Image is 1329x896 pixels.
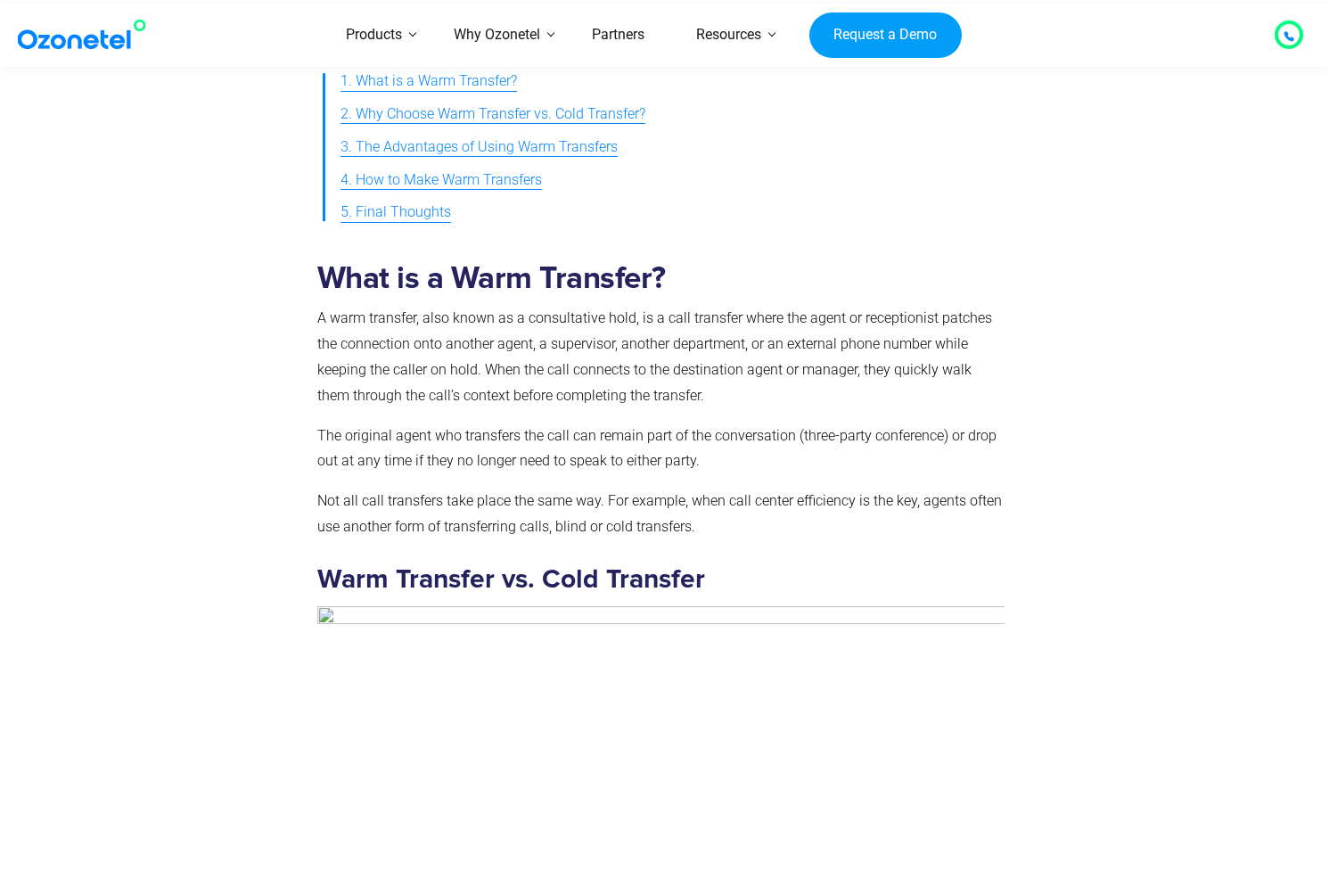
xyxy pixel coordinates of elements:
span: 5. Final Thoughts [340,200,451,226]
span: 3. The Advantages of Using Warm Transfers [340,135,618,160]
a: Partners [566,4,670,67]
p: The original agent who transfers the call can remain part of the conversation (three-party confer... [317,423,1005,475]
a: 5. Final Thoughts [340,196,451,229]
a: Products [320,4,428,67]
a: Resources [670,4,787,67]
strong: Warm Transfer vs. Cold Transfer [317,566,705,593]
p: Not all call transfers take place the same way. For example, when call center efficiency is the k... [317,489,1005,540]
span: 4. How to Make Warm Transfers [340,168,542,193]
p: A warm transfer, also known as a consultative hold, is a call transfer where the agent or recepti... [317,306,1005,408]
a: Why Ozonetel [428,4,566,67]
a: 1. What is a Warm Transfer? [340,65,517,98]
a: Request a Demo [809,12,962,58]
a: 2. Why Choose Warm Transfer vs. Cold Transfer? [340,98,645,131]
a: 3. The Advantages of Using Warm Transfers [340,131,618,164]
span: 2. Why Choose Warm Transfer vs. Cold Transfer? [340,102,645,127]
span: 1. What is a Warm Transfer? [340,69,517,95]
strong: What is a Warm Transfer? [317,263,666,294]
a: 4. How to Make Warm Transfers [340,164,542,197]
